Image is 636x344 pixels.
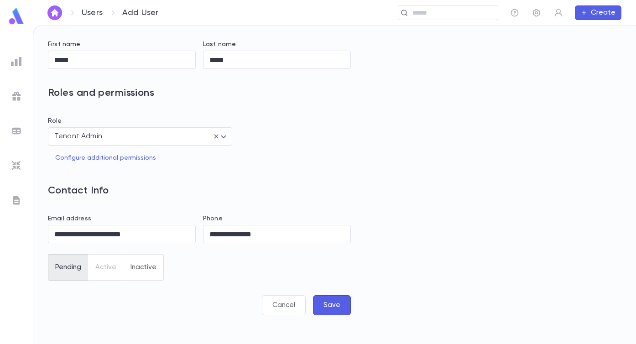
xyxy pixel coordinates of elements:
label: Last name [203,41,236,48]
label: Phone [203,215,223,222]
label: Email address [48,215,91,222]
img: logo [7,7,26,25]
div: Tenant Admin [48,128,232,146]
img: letters_grey.7941b92b52307dd3b8a917253454ce1c.svg [11,195,22,206]
button: Pending [48,254,89,281]
img: campaigns_grey.99e729a5f7ee94e3726e6486bddda8f1.svg [11,91,22,102]
img: home_white.a664292cf8c1dea59945f0da9f25487c.svg [49,9,60,16]
button: Cancel [262,295,306,315]
a: Users [82,8,103,18]
label: First name [48,41,80,48]
h6: Contact Info [48,177,351,204]
p: Add User [122,8,158,18]
img: reports_grey.c525e4749d1bce6a11f5fe2a8de1b229.svg [11,56,22,67]
label: Role [48,117,62,125]
img: imports_grey.530a8a0e642e233f2baf0ef88e8c9fcb.svg [11,160,22,171]
img: batches_grey.339ca447c9d9533ef1741baa751efc33.svg [11,125,22,136]
button: Configure additional permissions [48,149,163,167]
button: Create [575,5,621,20]
button: Inactive [123,254,164,281]
button: Save [313,295,351,315]
h6: Roles and permissions [48,80,351,106]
